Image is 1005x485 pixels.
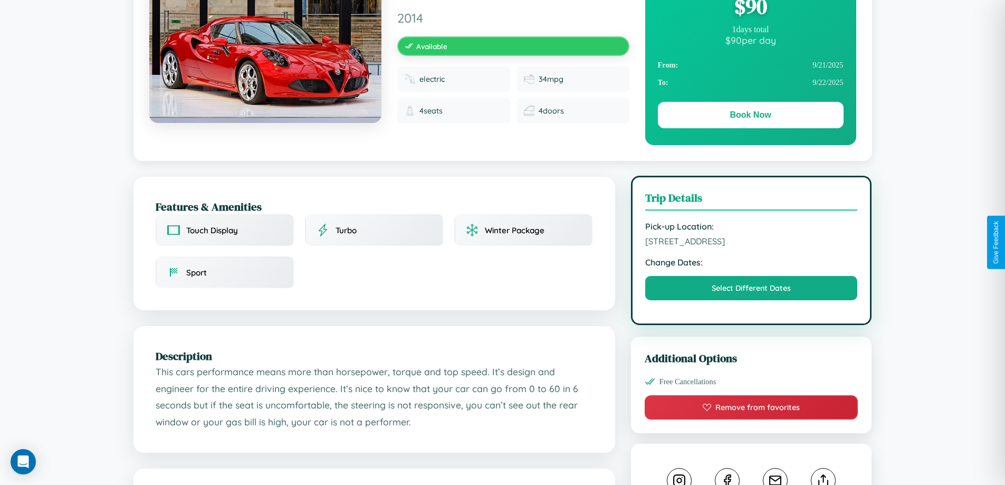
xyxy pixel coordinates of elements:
img: Fuel efficiency [524,74,534,84]
button: Select Different Dates [645,276,858,300]
h2: Description [156,348,593,364]
h2: Features & Amenities [156,199,593,214]
h3: Trip Details [645,190,858,211]
span: 34 mpg [539,74,563,84]
span: Turbo [336,225,357,235]
strong: From: [658,61,678,70]
span: Touch Display [186,225,238,235]
img: Fuel type [405,74,415,84]
div: 1 days total [658,25,844,34]
strong: Change Dates: [645,257,858,268]
button: Remove from favorites [645,395,858,420]
span: Winter Package [485,225,544,235]
div: 9 / 21 / 2025 [658,56,844,74]
img: Doors [524,106,534,116]
div: $ 90 per day [658,34,844,46]
span: [STREET_ADDRESS] [645,236,858,246]
span: Free Cancellations [659,377,716,386]
h3: Additional Options [645,350,858,366]
strong: Pick-up Location: [645,221,858,232]
span: 4 doors [539,106,564,116]
span: Available [416,42,447,51]
span: electric [419,74,445,84]
div: Open Intercom Messenger [11,449,36,474]
p: This cars performance means more than horsepower, torque and top speed. It’s design and engineer ... [156,364,593,431]
span: 2014 [397,10,629,26]
span: Sport [186,268,207,278]
img: Seats [405,106,415,116]
div: 9 / 22 / 2025 [658,74,844,91]
span: 4 seats [419,106,443,116]
div: Give Feedback [992,221,1000,264]
button: Book Now [658,102,844,128]
strong: To: [658,78,668,87]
